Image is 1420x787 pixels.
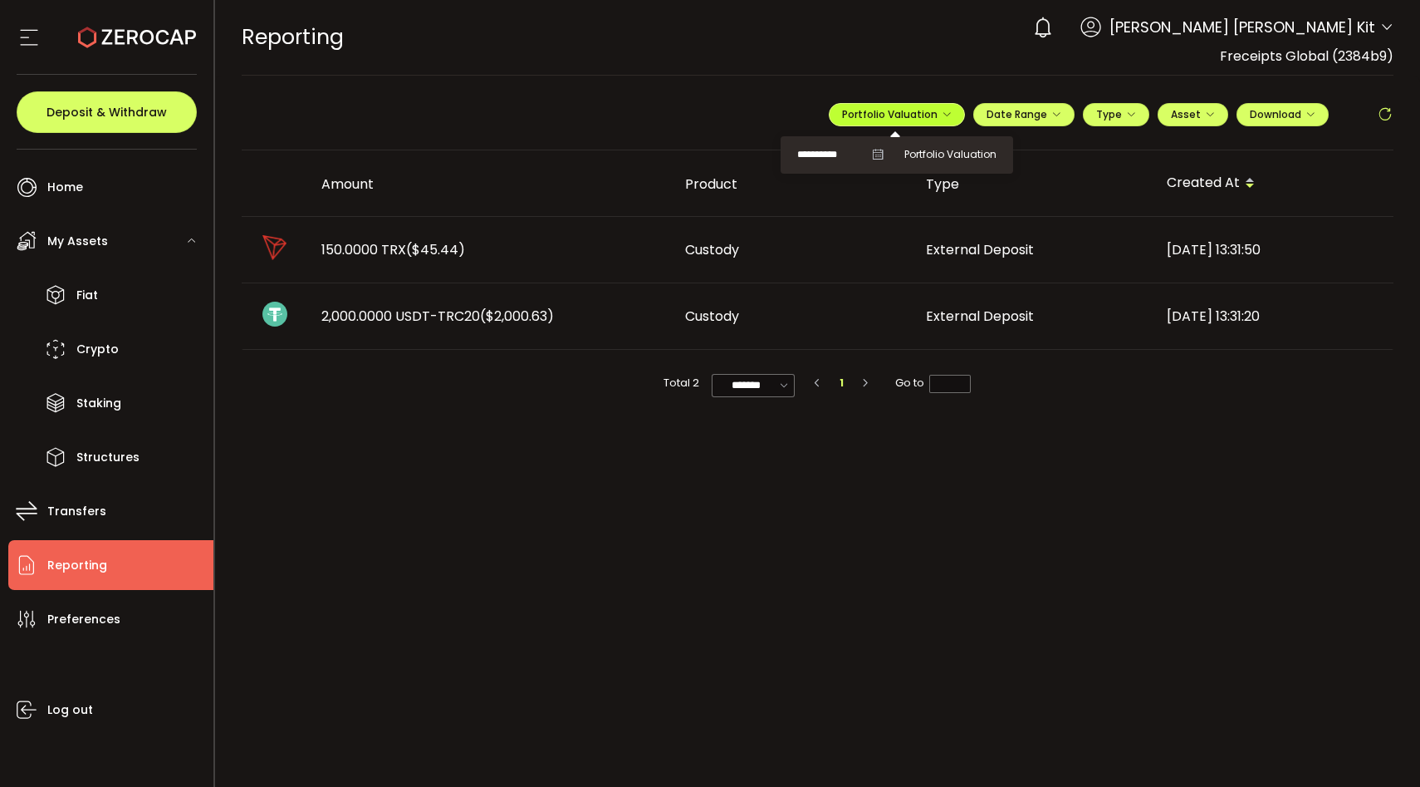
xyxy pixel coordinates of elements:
img: trx_portfolio.png [262,235,287,260]
span: Freceipts Global (2384b9) [1220,47,1393,66]
span: Home [47,175,83,199]
span: 150.0000 TRX [321,240,465,259]
div: Created At [1153,170,1394,198]
button: Download [1236,103,1329,126]
span: ($45.44) [406,240,465,259]
span: 2,000.0000 USDT-TRC20 [321,307,554,326]
span: Preferences [47,607,120,632]
button: Portfolio Valuation [829,103,965,126]
span: Custody [685,307,739,326]
span: [PERSON_NAME] [PERSON_NAME] Kit [1109,16,1375,38]
button: Asset [1158,103,1228,126]
span: Portfolio Valuation [842,107,952,121]
span: Type [1096,107,1136,121]
span: Reporting [242,22,344,52]
span: Log out [47,698,93,722]
span: Date Range [987,107,1061,121]
iframe: Chat Widget [1222,607,1420,787]
span: Custody [685,240,739,259]
div: [DATE] 13:31:20 [1153,307,1394,326]
span: Crypto [76,337,119,362]
span: ($2,000.63) [480,307,554,326]
div: [DATE] 13:31:50 [1153,240,1394,259]
span: Fiat [76,283,98,307]
span: Transfers [47,499,106,524]
div: Product [672,175,913,194]
div: Type [913,175,1153,194]
span: Go to [895,374,971,392]
span: Staking [76,391,121,416]
div: Amount [308,175,672,194]
span: Deposit & Withdraw [47,106,167,118]
span: Portfolio Valuation [904,147,996,162]
li: 1 [832,374,850,392]
span: Structures [76,445,140,470]
span: Asset [1171,107,1201,121]
span: My Assets [47,229,108,253]
span: External Deposit [926,307,1034,326]
span: Total 2 [663,374,699,392]
button: Date Range [973,103,1075,126]
span: Reporting [47,553,107,578]
span: Download [1250,107,1315,121]
span: External Deposit [926,240,1034,259]
img: usdt_portfolio.svg [262,302,287,327]
button: Deposit & Withdraw [17,91,197,133]
button: Type [1083,103,1149,126]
